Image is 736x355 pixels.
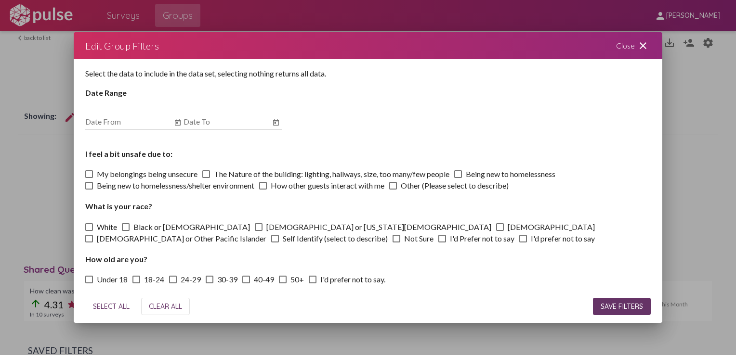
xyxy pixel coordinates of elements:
button: SELECT ALL [85,298,137,315]
mat-icon: close [637,40,649,51]
div: Edit Group Filters [85,38,159,53]
span: 40-49 [254,274,274,285]
span: Select the data to include in the data set, selecting nothing returns all data. [85,69,326,78]
h4: How old are you? [85,254,651,264]
span: SAVE FILTERS [601,302,643,311]
span: The Nature of the building: lighting, hallways, size, too many/few people [214,168,449,180]
span: White [97,221,117,233]
span: [DEMOGRAPHIC_DATA] or [US_STATE][DEMOGRAPHIC_DATA] [266,221,491,233]
h4: Date Range [85,88,651,97]
button: Open calendar [270,117,282,128]
h4: I feel a bit unsafe due to: [85,149,651,158]
span: I'd prefer not to say. [320,274,385,285]
span: Other (Please select to describe) [401,180,509,191]
span: How other guests interact with me [271,180,384,191]
span: [DEMOGRAPHIC_DATA] [508,221,595,233]
span: SELECT ALL [93,302,130,311]
span: I'd prefer not to say [531,233,595,244]
span: [DEMOGRAPHIC_DATA] or Other Pacific Islander [97,233,266,244]
span: 24-29 [181,274,201,285]
span: My belongings being unsecure [97,168,197,180]
span: I'd Prefer not to say [450,233,514,244]
h4: What is your race? [85,202,651,211]
button: Open calendar [172,117,184,128]
span: Not Sure [404,233,434,244]
button: CLEAR ALL [141,298,190,315]
span: Under 18 [97,274,128,285]
button: SAVE FILTERS [593,298,651,315]
span: 30-39 [217,274,237,285]
span: CLEAR ALL [149,302,182,311]
span: Being new to homelessness/shelter environment [97,180,254,191]
span: 50+ [290,274,304,285]
span: Black or [DEMOGRAPHIC_DATA] [133,221,250,233]
span: Being new to homelessness [466,168,555,180]
span: 18-24 [144,274,164,285]
div: Close [605,32,662,59]
span: Self Identify (select to describe) [283,233,388,244]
